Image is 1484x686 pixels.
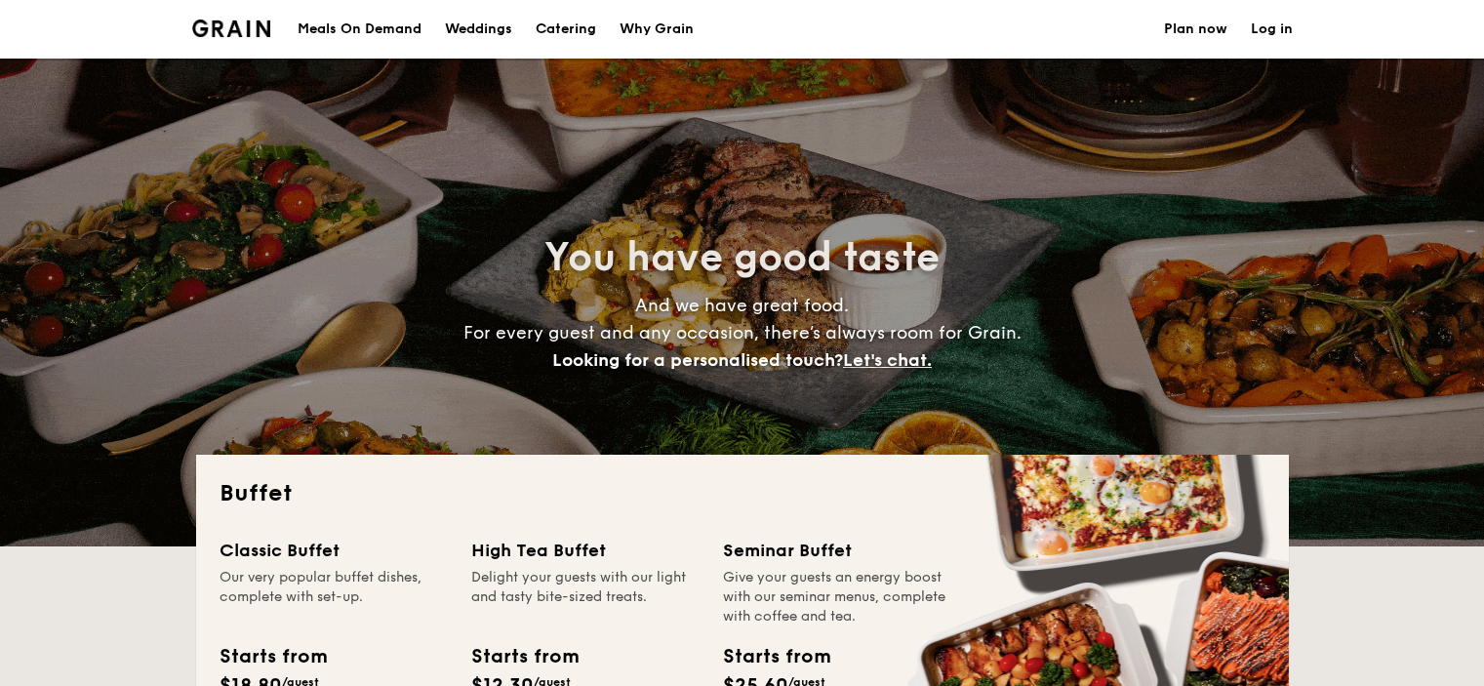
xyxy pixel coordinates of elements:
[471,537,700,564] div: High Tea Buffet
[463,295,1022,371] span: And we have great food. For every guest and any occasion, there’s always room for Grain.
[544,234,940,281] span: You have good taste
[471,568,700,626] div: Delight your guests with our light and tasty bite-sized treats.
[192,20,271,37] a: Logotype
[552,349,843,371] span: Looking for a personalised touch?
[723,568,951,626] div: Give your guests an energy boost with our seminar menus, complete with coffee and tea.
[723,537,951,564] div: Seminar Buffet
[843,349,932,371] span: Let's chat.
[220,642,326,671] div: Starts from
[471,642,578,671] div: Starts from
[220,537,448,564] div: Classic Buffet
[192,20,271,37] img: Grain
[220,478,1265,509] h2: Buffet
[220,568,448,626] div: Our very popular buffet dishes, complete with set-up.
[723,642,829,671] div: Starts from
